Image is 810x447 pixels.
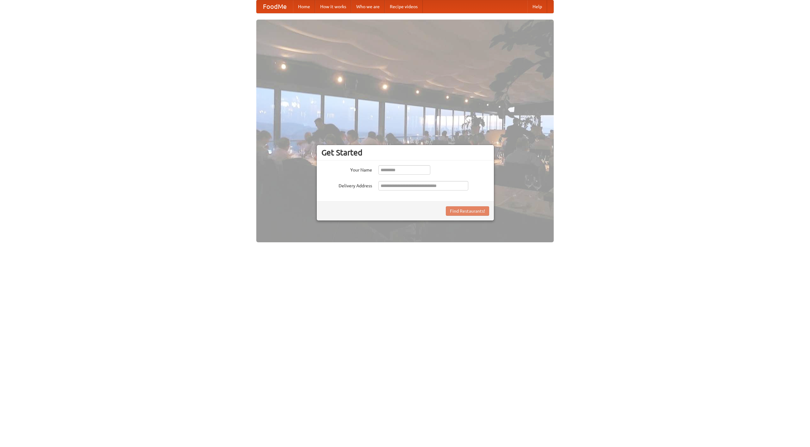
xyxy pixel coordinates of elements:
a: FoodMe [257,0,293,13]
a: Home [293,0,315,13]
label: Your Name [321,165,372,173]
a: Help [527,0,547,13]
a: How it works [315,0,351,13]
button: Find Restaurants! [446,206,489,216]
h3: Get Started [321,148,489,157]
a: Who we are [351,0,385,13]
label: Delivery Address [321,181,372,189]
a: Recipe videos [385,0,423,13]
